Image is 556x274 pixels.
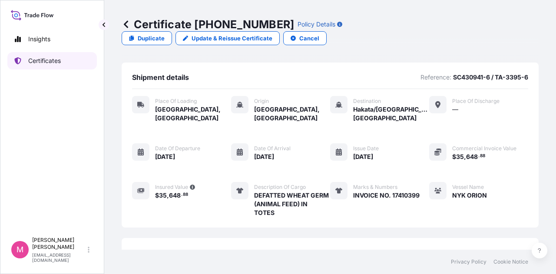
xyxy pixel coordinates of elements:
[254,184,306,191] span: Description of cargo
[452,145,516,152] span: Commercial Invoice Value
[353,184,397,191] span: Marks & Numbers
[155,145,200,152] span: Date of departure
[464,154,466,160] span: ,
[132,73,189,82] span: Shipment details
[298,20,335,29] p: Policy Details
[480,155,485,158] span: 88
[283,31,327,45] button: Cancel
[175,31,280,45] a: Update & Reissue Certificate
[181,193,182,196] span: .
[155,152,175,161] span: [DATE]
[254,105,330,122] span: [GEOGRAPHIC_DATA], [GEOGRAPHIC_DATA]
[167,192,169,198] span: ,
[353,145,379,152] span: Issue Date
[453,73,528,82] p: SC430941-6 / TA-3395-6
[28,56,61,65] p: Certificates
[155,192,159,198] span: $
[452,154,456,160] span: $
[28,35,50,43] p: Insights
[353,191,420,200] span: INVOICE NO. 17410399
[353,105,429,122] span: Hakata/[GEOGRAPHIC_DATA], [GEOGRAPHIC_DATA]
[155,98,197,105] span: Place of Loading
[478,155,480,158] span: .
[17,245,23,254] span: M
[159,192,167,198] span: 35
[32,237,86,251] p: [PERSON_NAME] [PERSON_NAME]
[420,73,451,82] p: Reference:
[122,31,172,45] a: Duplicate
[493,258,528,265] a: Cookie Notice
[183,193,188,196] span: 88
[155,184,188,191] span: Insured Value
[452,105,458,114] span: —
[155,105,231,122] span: [GEOGRAPHIC_DATA], [GEOGRAPHIC_DATA]
[132,248,186,257] span: Assured Details
[138,34,165,43] p: Duplicate
[254,191,330,217] span: DEFATTED WHEAT GERM (ANIMAL FEED) IN TOTES
[7,30,97,48] a: Insights
[254,145,291,152] span: Date of arrival
[254,98,269,105] span: Origin
[353,98,381,105] span: Destination
[452,98,500,105] span: Place of discharge
[451,258,486,265] a: Privacy Policy
[452,184,484,191] span: Vessel Name
[452,191,487,200] span: NYK ORION
[32,252,86,263] p: [EMAIL_ADDRESS][DOMAIN_NAME]
[466,154,478,160] span: 648
[169,192,181,198] span: 648
[7,52,97,69] a: Certificates
[353,152,373,161] span: [DATE]
[299,34,319,43] p: Cancel
[192,34,272,43] p: Update & Reissue Certificate
[456,154,464,160] span: 35
[122,17,294,31] p: Certificate [PHONE_NUMBER]
[254,152,274,161] span: [DATE]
